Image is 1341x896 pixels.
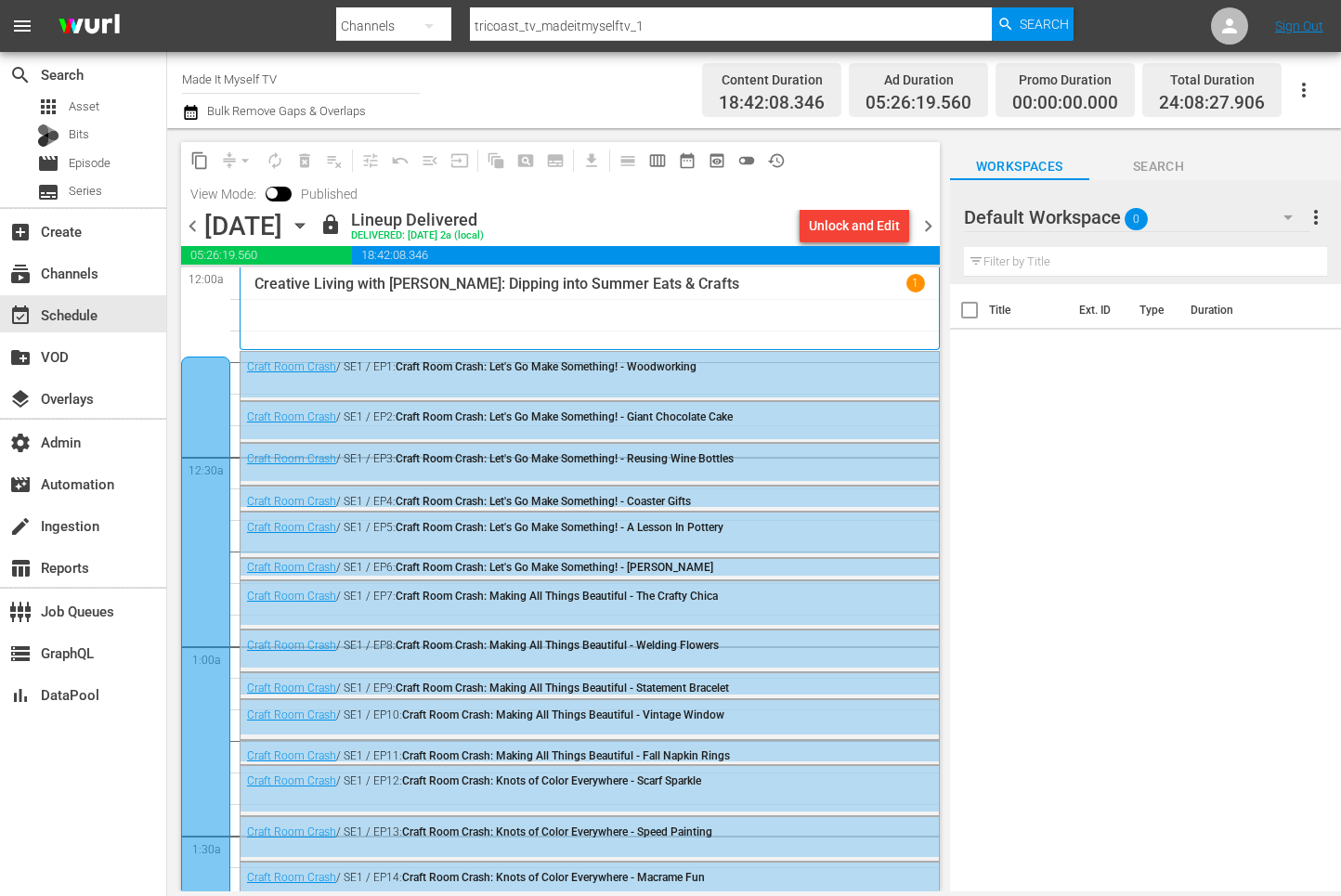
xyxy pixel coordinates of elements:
[247,708,835,721] div: / SE1 / EP10:
[37,181,59,203] span: Series
[247,825,336,838] a: Craft Room Crash
[247,452,835,465] div: / SE1 / EP3:
[402,749,730,762] span: Craft Room Crash: Making All Things Beautiful - Fall Napkin Rings
[9,432,32,454] span: Admin
[9,601,32,623] span: Job Queues
[37,96,59,118] span: Asset
[266,187,279,200] span: Toggle to switch from Published to Draft view.
[9,643,32,665] span: GraphQL
[9,305,32,327] span: Schedule
[396,521,723,534] span: Craft Room Crash: Let's Go Make Something! - A Lesson In Pottery
[1012,93,1118,114] span: 00:00:00.000
[181,246,352,265] span: 05:26:19.560
[9,557,32,579] span: Reports
[290,146,319,175] span: Select an event to delete
[190,151,209,170] span: content_copy
[1159,93,1265,114] span: 24:08:27.906
[260,146,290,175] span: Loop Content
[767,151,786,170] span: history_outlined
[247,639,336,652] a: Craft Room Crash
[9,388,32,410] span: Overlays
[185,146,215,175] span: Copy Lineup
[204,211,282,241] div: [DATE]
[9,515,32,538] span: Ingestion
[1128,284,1179,336] th: Type
[292,187,367,201] span: Published
[708,151,726,170] span: preview_outlined
[475,142,511,178] span: Refresh All Search Blocks
[1305,206,1327,228] span: more_vert
[1305,195,1327,240] button: more_vert
[396,495,691,508] span: Craft Room Crash: Let's Go Make Something! - Coaster Gifts
[964,191,1310,243] div: Default Workspace
[570,142,606,178] span: Download as CSV
[69,154,111,173] span: Episode
[402,871,705,884] span: Craft Room Crash: Knots of Color Everywhere - Macrame Fun
[1012,67,1118,93] div: Promo Duration
[540,146,570,175] span: Create Series Block
[396,639,719,652] span: Craft Room Crash: Making All Things Beautiful - Welding Flowers
[247,495,835,508] div: / SE1 / EP4:
[719,67,825,93] div: Content Duration
[37,152,59,175] span: Episode
[402,825,712,838] span: Craft Room Crash: Knots of Color Everywhere - Speed Painting
[992,7,1074,41] button: Search
[11,15,33,37] span: menu
[1089,155,1229,178] span: Search
[247,825,835,838] div: / SE1 / EP13:
[9,263,32,285] span: Channels
[396,682,729,695] span: Craft Room Crash: Making All Things Beautiful - Statement Bracelet
[215,146,260,175] span: Remove Gaps & Overlaps
[247,639,835,652] div: / SE1 / EP8:
[989,284,1068,336] th: Title
[1275,19,1323,33] a: Sign Out
[1179,284,1291,336] th: Duration
[9,64,32,86] span: Search
[678,151,697,170] span: date_range_outlined
[37,124,59,147] div: Bits
[254,275,739,292] p: Creative Living with [PERSON_NAME]: Dipping into Summer Eats & Crafts
[719,93,825,114] span: 18:42:08.346
[396,590,718,603] span: Craft Room Crash: Making All Things Beautiful - The Crafty Chica
[247,871,835,884] div: / SE1 / EP14:
[866,93,971,114] span: 05:26:19.560
[351,210,484,230] div: Lineup Delivered
[69,182,102,201] span: Series
[204,104,366,118] span: Bulk Remove Gaps & Overlaps
[247,871,336,884] a: Craft Room Crash
[396,360,697,373] span: Craft Room Crash: Let's Go Make Something! - Woodworking
[511,146,540,175] span: Create Search Block
[247,774,336,787] a: Craft Room Crash
[800,209,909,242] button: Unlock and Edit
[247,590,835,603] div: / SE1 / EP7:
[9,346,32,369] span: VOD
[69,125,89,144] span: Bits
[247,682,835,695] div: / SE1 / EP9:
[1020,7,1069,41] span: Search
[247,774,835,787] div: / SE1 / EP12:
[181,214,204,238] span: chevron_left
[319,146,349,175] span: Clear Lineup
[352,246,940,265] span: 18:42:08.346
[1159,67,1265,93] div: Total Duration
[247,708,336,721] a: Craft Room Crash
[247,360,336,373] a: Craft Room Crash
[402,774,701,787] span: Craft Room Crash: Knots of Color Everywhere - Scarf Sparkle
[396,410,733,423] span: Craft Room Crash: Let's Go Make Something! - Giant Chocolate Cake
[247,495,336,508] a: Craft Room Crash
[247,682,336,695] a: Craft Room Crash
[247,410,336,423] a: Craft Room Crash
[950,155,1089,178] span: Workspaces
[402,708,724,721] span: Craft Room Crash: Making All Things Beautiful - Vintage Window
[351,230,484,242] div: DELIVERED: [DATE] 2a (local)
[917,214,940,238] span: chevron_right
[809,209,900,242] div: Unlock and Edit
[247,749,835,762] div: / SE1 / EP11:
[45,5,134,48] img: ans4CAIJ8jUAAAAAAAAAAAAAAAAAAAAAAAAgQb4GAAAAAAAAAAAAAAAAAAAAAAAAJMjXAAAAAAAAAAAAAAAAAAAAAAAAgAT5G...
[866,67,971,93] div: Ad Duration
[319,214,342,236] span: lock
[247,590,336,603] a: Craft Room Crash
[1068,284,1128,336] th: Ext. ID
[385,146,415,175] span: Revert to Primary Episode
[69,97,99,116] span: Asset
